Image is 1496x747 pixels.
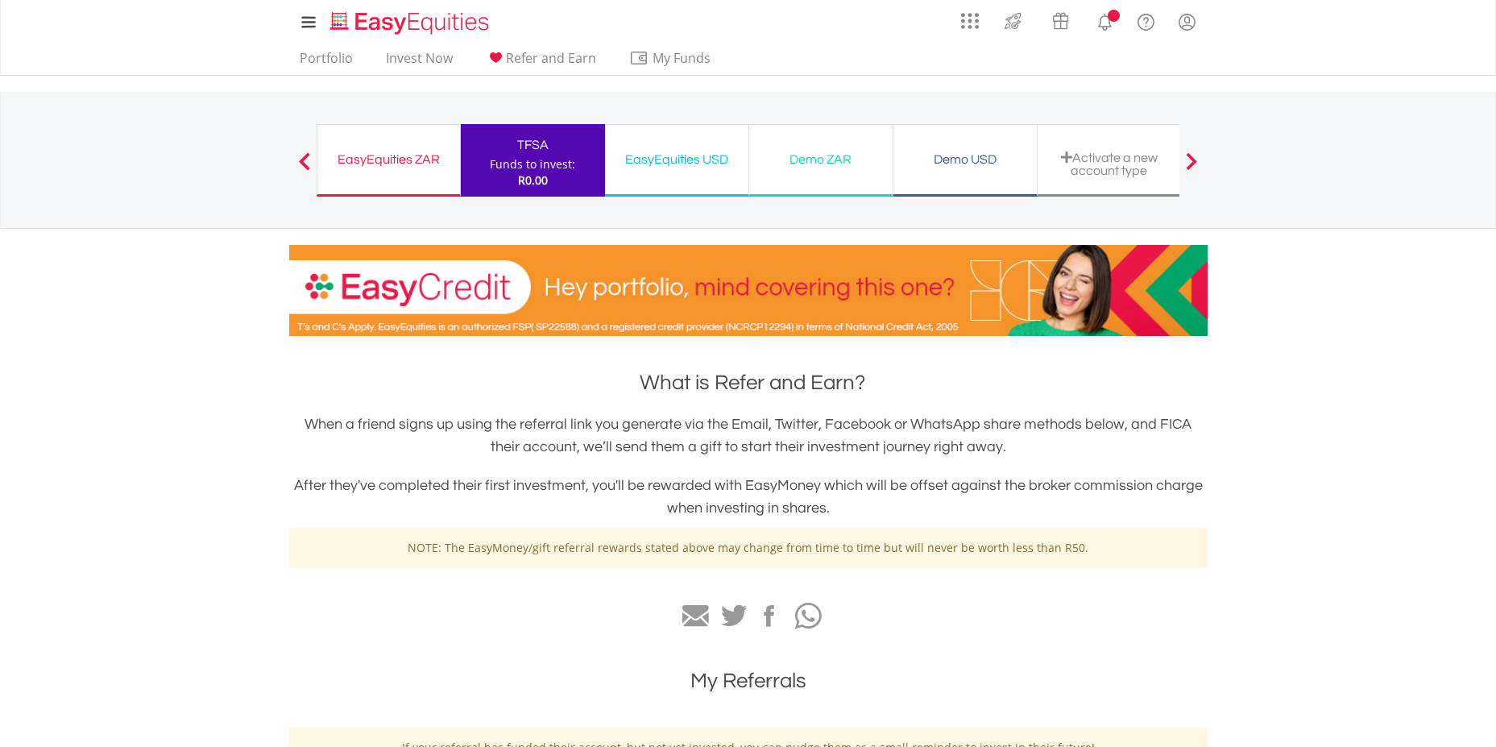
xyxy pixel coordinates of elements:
h3: When a friend signs up using the referral link you generate via the Email, Twitter, Facebook or W... [289,413,1208,459]
img: grid-menu-icon.svg [961,12,979,30]
a: My Profile [1167,4,1208,39]
a: FAQ's and Support [1125,4,1167,36]
img: EasyCredit Promotion Banner [289,245,1208,336]
img: thrive-v2.svg [1000,8,1026,34]
img: EasyEquities_Logo.png [327,10,495,36]
div: Funds to invest: [490,156,575,172]
div: EasyEquities ZAR [327,148,450,171]
span: My Funds [629,48,735,68]
a: Vouchers [1037,4,1084,34]
h1: My Referrals [289,666,1208,695]
a: Invest Now [379,50,459,75]
a: Refer and Earn [479,50,603,75]
h3: After they've completed their first investment, you'll be rewarded with EasyMoney which will be o... [289,475,1208,520]
span: R0.00 [518,172,548,188]
a: Portfolio [293,50,359,75]
p: NOTE: The EasyMoney/gift referral rewards stated above may change from time to time but will neve... [301,540,1196,556]
img: vouchers-v2.svg [1047,8,1074,34]
div: EasyEquities USD [615,148,739,171]
div: TFSA [470,134,595,156]
a: AppsGrid [951,4,989,30]
a: Home page [324,4,495,36]
div: Activate a new account type [1047,151,1171,177]
a: Notifications [1084,4,1125,36]
div: Demo USD [903,148,1027,171]
span: What is Refer and Earn? [640,372,865,393]
span: Refer and Earn [506,49,596,67]
div: Demo ZAR [759,148,883,171]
